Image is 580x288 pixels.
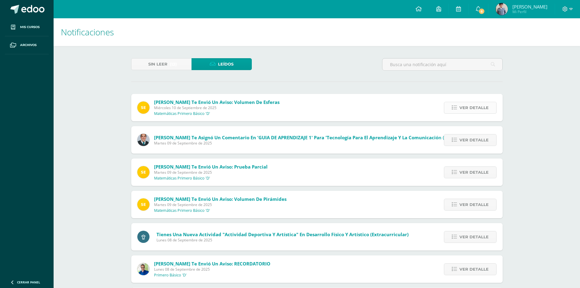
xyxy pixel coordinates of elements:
span: Martes 09 de Septiembre de 2025 [154,140,474,146]
p: Primero Básico 'D' [154,273,187,278]
p: Matemáticas Primero Básico 'D' [154,208,210,213]
a: Sin leer(13) [131,58,192,70]
span: Leídos [218,59,234,70]
span: [PERSON_NAME] te envió un aviso: Prueba Parcial [154,164,268,170]
p: Matemáticas Primero Básico 'D' [154,111,210,116]
span: Notificaciones [61,26,114,38]
span: [PERSON_NAME] te asignó un comentario en 'GUIA DE APRENDIZAJE 1' para 'Tecnología para el Aprendi... [154,134,474,140]
img: 03c2987289e60ca238394da5f82a525a.png [137,101,149,114]
span: Martes 09 de Septiembre de 2025 [154,202,286,207]
p: Matemáticas Primero Básico 'D' [154,176,210,181]
span: [PERSON_NAME] [512,4,547,10]
span: Tienes una nueva actividad "Actividad Deportiva y Artística" En Desarrollo Físico y Artístico (Ex... [156,231,409,237]
span: Ver detalle [459,199,489,210]
img: 03c2987289e60ca238394da5f82a525a.png [137,198,149,211]
input: Busca una notificación aquí [382,59,502,70]
a: Mis cursos [5,18,49,36]
span: (13) [170,59,177,70]
a: Archivos [5,36,49,54]
span: Ver detalle [459,102,489,113]
img: 692ded2a22070436d299c26f70cfa591.png [137,263,149,275]
span: Martes 09 de Septiembre de 2025 [154,170,268,175]
span: [PERSON_NAME] te envió un aviso: Volumen de Pirámides [154,196,286,202]
span: 6 [478,8,485,15]
span: Ver detalle [459,134,489,146]
span: Mis cursos [20,25,40,30]
span: Cerrar panel [17,280,40,284]
span: Lunes 08 de Septiembre de 2025 [156,237,409,243]
span: Sin leer [148,59,167,70]
span: Ver detalle [459,231,489,243]
span: Lunes 08 de Septiembre de 2025 [154,267,270,272]
a: Leídos [192,58,252,70]
span: Archivos [20,43,37,48]
span: [PERSON_NAME] te envió un aviso: RECORDATORIO [154,261,270,267]
span: [PERSON_NAME] te envió un aviso: Volumen de esferas [154,99,279,105]
span: Mi Perfil [512,9,547,14]
img: 03c2987289e60ca238394da5f82a525a.png [137,166,149,178]
img: 5beb38fec7668301f370e1681d348f64.png [496,3,508,15]
span: Miércoles 10 de Septiembre de 2025 [154,105,279,110]
span: Ver detalle [459,167,489,178]
span: Ver detalle [459,264,489,275]
img: 2306758994b507d40baaa54be1d4aa7e.png [137,134,149,146]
